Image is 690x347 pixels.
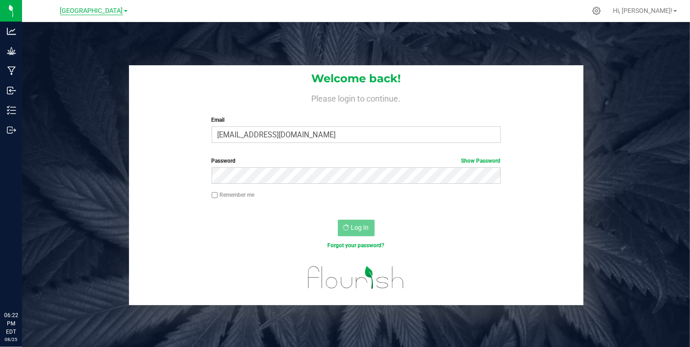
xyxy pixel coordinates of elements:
[7,46,16,56] inline-svg: Grow
[338,220,375,236] button: Log In
[461,158,501,164] a: Show Password
[4,311,18,336] p: 06:22 PM EDT
[212,158,236,164] span: Password
[328,242,385,249] a: Forgot your password?
[212,191,255,199] label: Remember me
[7,106,16,115] inline-svg: Inventory
[212,116,501,124] label: Email
[7,27,16,36] inline-svg: Analytics
[60,7,123,15] span: [GEOGRAPHIC_DATA]
[129,92,583,103] h4: Please login to continue.
[129,73,583,85] h1: Welcome back!
[299,259,413,296] img: flourish_logo.svg
[7,125,16,135] inline-svg: Outbound
[4,336,18,343] p: 08/25
[351,224,369,231] span: Log In
[7,66,16,75] inline-svg: Manufacturing
[7,86,16,95] inline-svg: Inbound
[212,192,218,199] input: Remember me
[613,7,673,14] span: Hi, [PERSON_NAME]!
[591,6,602,15] div: Manage settings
